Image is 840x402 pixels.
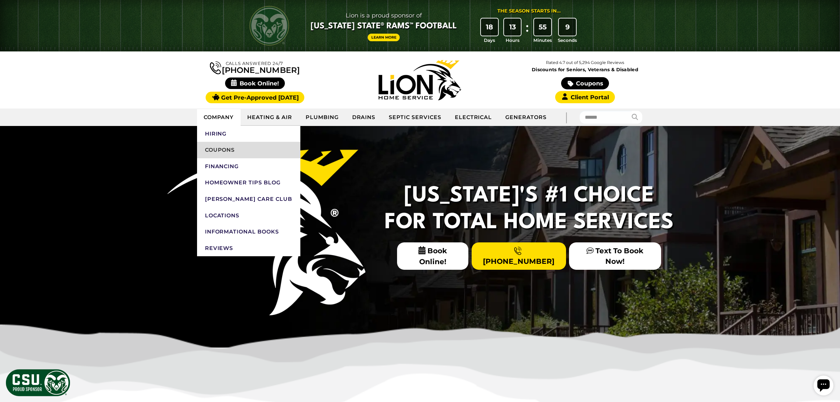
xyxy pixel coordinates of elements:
span: Lion is a proud sponsor of [311,10,457,21]
img: CSU Sponsor Badge [5,368,71,397]
div: 55 [534,18,551,36]
div: | [553,108,580,126]
a: [PERSON_NAME] Care Club [197,191,300,207]
a: Septic Services [382,109,448,126]
span: [US_STATE] State® Rams™ Football [311,21,457,32]
img: CSU Rams logo [250,6,289,46]
a: Hiring [197,126,300,142]
div: 18 [481,18,498,36]
a: Heating & Air [241,109,299,126]
a: Generators [499,109,553,126]
span: Hours [506,37,520,44]
a: Financing [197,158,300,175]
a: Informational Books [197,224,300,240]
div: The Season Starts in... [497,8,561,15]
span: Book Online! [225,77,285,89]
div: Open chat widget [3,3,22,22]
span: Days [484,37,495,44]
a: [PHONE_NUMBER] [472,242,566,269]
span: Minutes [533,37,552,44]
span: Book Online! [397,242,469,270]
a: Client Portal [555,91,615,103]
a: Text To Book Now! [569,242,661,269]
p: Rated 4.7 out of 5,294 Google Reviews [502,59,667,66]
a: Get Pre-Approved [DATE] [206,92,304,103]
div: 9 [559,18,576,36]
a: Locations [197,207,300,224]
img: Lion Home Service [379,60,461,100]
a: Homeowner Tips Blog [197,174,300,191]
a: Electrical [448,109,499,126]
a: [PHONE_NUMBER] [210,60,300,74]
a: Learn More [368,34,400,41]
h2: [US_STATE]'s #1 Choice For Total Home Services [381,183,678,236]
a: Coupons [197,142,300,158]
a: Plumbing [299,109,346,126]
a: Reviews [197,240,300,257]
span: Discounts for Seniors, Veterans & Disabled [504,67,666,72]
a: Company [197,109,241,126]
a: Drains [346,109,383,126]
div: : [524,18,530,44]
a: Coupons [561,77,609,89]
span: Seconds [558,37,577,44]
div: 13 [504,18,521,36]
